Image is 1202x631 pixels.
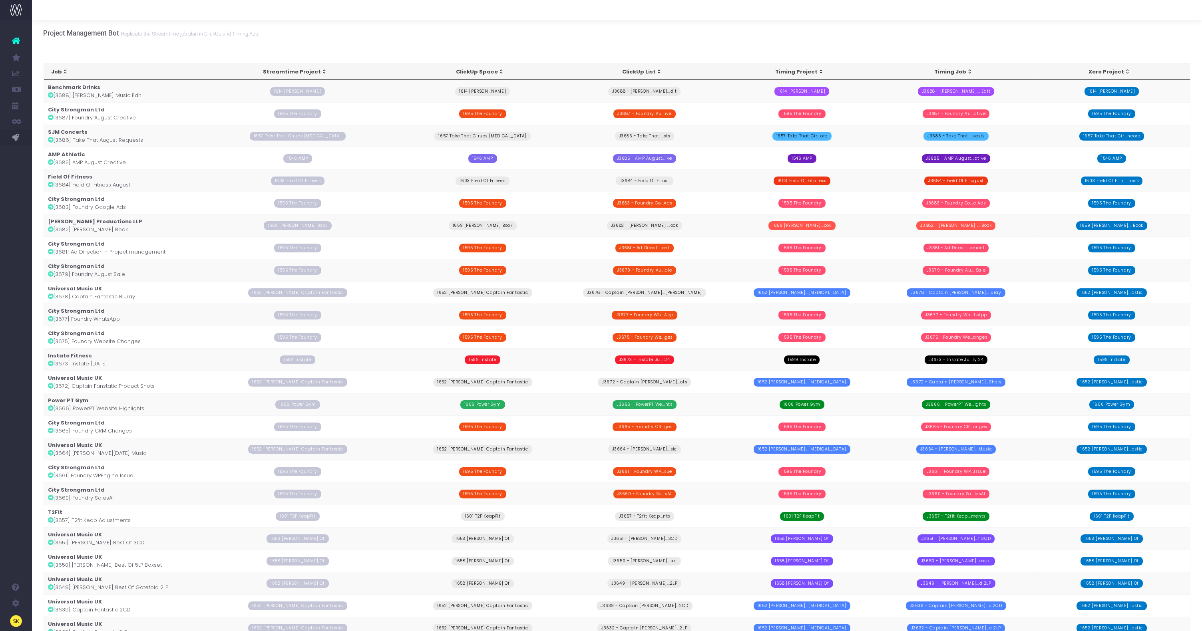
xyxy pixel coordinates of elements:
td: [3673] Instate [DATE] [44,348,195,371]
span: J3686 - Take That ...sts [615,132,674,141]
span: 1595 The Foundry [778,244,826,252]
td: [3660] Foundry SalesAI [44,482,195,505]
strong: City Strongman Ltd [48,240,105,248]
span: 1603 Field Of Fitness [456,177,509,185]
span: 1652 [PERSON_NAME] Captain Fantastic [248,601,347,610]
span: J3685 - AMP August...ative [922,154,990,163]
span: 1595 The Foundry [778,266,826,275]
span: 1658 [PERSON_NAME] Of [771,557,833,566]
span: 1595 The Foundry [459,333,506,342]
span: 1595 The Foundry [459,423,506,431]
span: 1658 [PERSON_NAME] Of [771,579,833,588]
span: 1595 The Foundry [274,244,321,252]
span: 1614 [PERSON_NAME] [455,87,510,96]
span: 1606 Power Gym [275,400,320,409]
td: [3675] Foundry Website Changes [44,326,195,348]
span: 1657 Take That Cir...ncore [1079,132,1144,141]
strong: City Strongman Ltd [48,262,105,270]
span: 1546 AMP [468,154,497,163]
span: J3684 - Field Of F...ust [616,177,673,185]
span: J3661 - Foundry WP...sue [613,467,676,476]
span: J3688 - [PERSON_NAME]...dit [608,87,681,96]
span: 1595 The Foundry [459,311,506,319]
span: J3675 - Foundry We...ges [613,333,677,342]
span: J3683 - Foundry Go...Ads [613,199,676,208]
strong: City Strongman Ltd [48,329,105,337]
span: J3687 - Foundry Au...ative [923,109,990,118]
div: ClickUp Space [408,68,552,76]
span: 1652 [PERSON_NAME] Captain Fantastic [433,288,532,297]
td: [3639] Captain Fantastic 2CD [44,594,195,617]
strong: City Strongman Ltd [48,307,105,315]
strong: City Strongman Ltd [48,419,105,427]
span: 1595 The Foundry [459,490,506,498]
span: 1599 Instate [465,355,500,364]
strong: Benchmark Drinks [48,83,100,91]
span: 1652 [PERSON_NAME] Captain Fantastic [248,288,347,297]
span: J3675 - Foundry We...anges [921,333,991,342]
span: 1652 [PERSON_NAME] Captain Fantastic [248,445,347,454]
small: Replicate the Streamtime job plan in ClickUp and Timing App. [119,29,259,37]
span: 1595 The Foundry [459,266,506,275]
strong: Field Of Fitness [48,173,92,181]
span: J3649 - [PERSON_NAME]...2LP [607,579,681,588]
td: [3677] Foundry WhatsApp [44,304,195,326]
span: 1652 [PERSON_NAME]...[MEDICAL_DATA] [754,288,850,297]
span: 1657 Take That Cirucs [MEDICAL_DATA] [434,132,531,141]
span: J3682 - [PERSON_NAME] ... Book [916,221,995,230]
span: J3664 - [PERSON_NAME]...sic [608,445,681,454]
span: 1659 [PERSON_NAME] Book [264,221,332,230]
span: J3679 - Foundry Au... Sale [923,266,990,275]
span: 1595 The Foundry [778,333,826,342]
strong: Universal Music UK [48,620,102,628]
span: J3673 - Instate Ju...ly 24 [925,355,988,364]
strong: City Strongman Ltd [48,195,105,203]
div: Timing Project [732,68,867,76]
span: 1601 T2F KeapFit [276,512,320,521]
span: 1652 [PERSON_NAME]...[MEDICAL_DATA] [754,601,850,610]
span: J3677 - Foundry Wh...App [612,311,677,319]
span: 1595 The Foundry [274,423,321,431]
span: J3650 - [PERSON_NAME]...oxset [917,557,995,566]
span: 1595 The Foundry [1088,266,1135,275]
span: 1595 The Foundry [459,467,506,476]
span: 1595 The Foundry [274,109,321,118]
span: J3651 - [PERSON_NAME]...f 3CD [917,534,995,543]
td: [3682] [PERSON_NAME] Book [44,214,195,236]
td: [3649] [PERSON_NAME] Best Of Gatefold 2LP [44,572,195,594]
span: 1595 The Foundry [459,109,506,118]
span: 1652 [PERSON_NAME] Captain Fantastic [433,601,532,610]
strong: Universal Music UK [48,374,102,382]
span: 1659 [PERSON_NAME]...ook [768,221,835,230]
span: 1658 [PERSON_NAME] Of [452,534,514,543]
span: J3666 - PowerPT We...hts [613,400,676,409]
span: 1595 The Foundry [1088,467,1135,476]
span: 1595 The Foundry [1088,109,1135,118]
span: 1595 The Foundry [1088,311,1135,319]
strong: Universal Music UK [48,285,102,292]
span: 1652 [PERSON_NAME]...astic [1077,445,1147,454]
span: 1599 Instate [784,355,820,364]
span: J3657 - T2fit Keap...nts [615,512,674,521]
span: 1658 [PERSON_NAME] Of [771,534,833,543]
td: [3678] Captain Fantastic Bluray [44,281,195,304]
span: J3661 - Foundry WP...Issue [923,467,990,476]
span: 1595 The Foundry [778,109,826,118]
div: Xero Project [1041,68,1178,76]
th: ClickUp Space: activate to sort column ascending [401,63,564,80]
span: J3665 - Foundry CR...ges [613,423,676,431]
td: [3666] PowerPT Website Highlights [44,393,195,415]
td: [3688] [PERSON_NAME] Music Edit [44,80,195,102]
span: J3686 - Take That ...uests [923,132,989,141]
strong: [PERSON_NAME] Productions LLP [48,218,142,225]
div: Timing Job [886,68,1021,76]
span: 1595 The Foundry [778,199,826,208]
span: 1652 [PERSON_NAME]...astic [1077,601,1147,610]
span: J3681 - Ad Directi...ent [615,244,673,252]
td: [3686] Take That August Requests [44,125,195,147]
strong: Universal Music UK [48,575,102,583]
span: 1659 [PERSON_NAME]... Book [1076,221,1147,230]
span: 1658 [PERSON_NAME] Of [267,557,329,566]
span: 1595 The Foundry [274,490,321,498]
span: J3666 - PowerPT We...ights [922,400,990,409]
